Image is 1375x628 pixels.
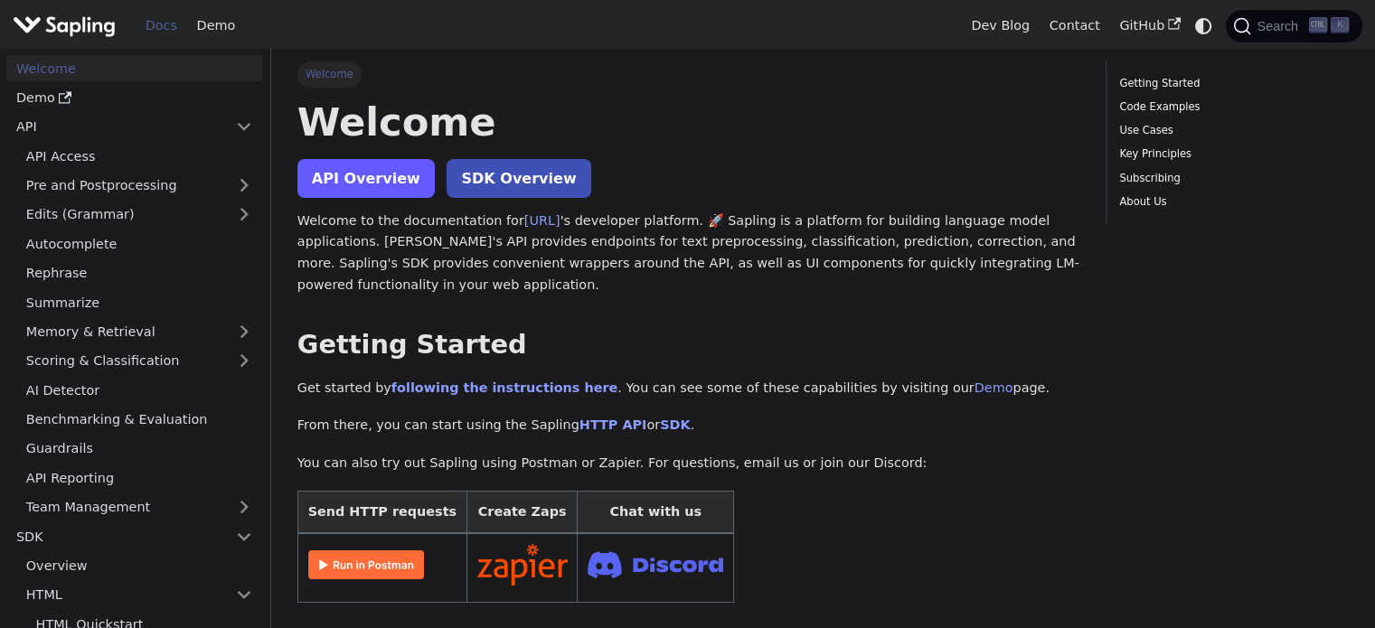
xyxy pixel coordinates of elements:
p: Get started by . You can see some of these capabilities by visiting our page. [297,378,1079,399]
button: Collapse sidebar category 'SDK' [226,523,262,549]
a: Demo [187,12,245,40]
a: Welcome [6,55,262,81]
kbd: K [1331,17,1349,33]
a: SDK [660,417,690,432]
a: Docs [136,12,187,40]
th: Create Zaps [466,491,578,533]
h2: Getting Started [297,329,1079,361]
a: Scoring & Classification [16,348,262,374]
a: Sapling.ai [13,13,122,39]
a: HTML [16,582,262,608]
img: Connect in Zapier [477,544,568,586]
a: About Us [1119,193,1342,211]
th: Send HTTP requests [297,491,466,533]
a: following the instructions here [391,380,617,395]
a: Guardrails [16,436,262,462]
a: Key Principles [1119,145,1342,163]
a: HTTP API [579,417,647,432]
nav: Breadcrumbs [297,61,1079,87]
button: Switch between dark and light mode (currently system mode) [1191,13,1217,39]
a: Getting Started [1119,75,1342,92]
a: Code Examples [1119,98,1342,116]
a: Demo [975,380,1013,395]
button: Search (Ctrl+K) [1226,10,1361,42]
a: Rephrase [16,260,262,286]
a: API Access [16,143,262,169]
a: Overview [16,553,262,579]
a: Dev Blog [961,12,1039,40]
a: SDK [6,523,226,549]
a: SDK Overview [447,159,590,198]
a: Pre and Postprocessing [16,173,262,199]
span: Welcome [297,61,362,87]
p: From there, you can start using the Sapling or . [297,415,1079,436]
a: Contact [1040,12,1110,40]
a: AI Detector [16,377,262,403]
a: GitHub [1109,12,1190,40]
a: Autocomplete [16,230,262,257]
h1: Welcome [297,98,1079,146]
img: Sapling.ai [13,13,116,39]
a: Subscribing [1119,170,1342,187]
th: Chat with us [578,491,734,533]
a: Memory & Retrieval [16,319,262,345]
a: [URL] [524,213,560,228]
p: You can also try out Sapling using Postman or Zapier. For questions, email us or join our Discord: [297,453,1079,474]
button: Collapse sidebar category 'API' [226,114,262,140]
a: API [6,114,226,140]
a: API Reporting [16,464,262,491]
a: Summarize [16,289,262,315]
span: Search [1251,19,1309,33]
a: Edits (Grammar) [16,202,262,228]
a: API Overview [297,159,435,198]
a: Use Cases [1119,122,1342,139]
a: Team Management [16,494,262,520]
p: Welcome to the documentation for 's developer platform. 🚀 Sapling is a platform for building lang... [297,211,1079,296]
a: Benchmarking & Evaluation [16,407,262,433]
img: Run in Postman [308,550,424,579]
img: Join Discord [588,546,723,583]
a: Demo [6,85,262,111]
